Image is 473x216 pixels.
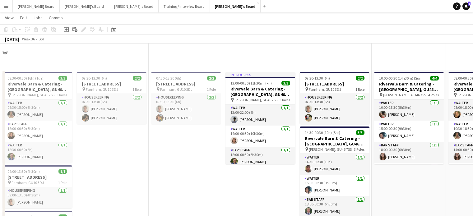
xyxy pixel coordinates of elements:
[58,76,67,80] span: 3/3
[230,81,272,85] span: 13:00-00:30 (11h30m) (Fri)
[5,36,19,42] div: [DATE]
[49,15,63,21] span: Comms
[58,169,67,174] span: 1/1
[225,104,295,126] app-card-role: Waiter1/113:00-22:00 (9h)[PERSON_NAME]
[77,81,146,87] h3: [STREET_ADDRESS]
[2,142,72,163] app-card-role: Waiter1/118:30-00:30 (6h)[PERSON_NAME]
[309,87,341,92] span: Farnham, GU10 3DJ
[210,0,261,12] button: [PERSON_NAME]'s Board
[159,0,210,12] button: Training / Interview Board
[7,76,44,80] span: 08:30-00:30 (16h) (Tue)
[225,147,295,168] app-card-role: BAR STAFF1/118:00-00:30 (6h30m)[PERSON_NAME]
[468,2,471,6] span: 1
[132,87,141,92] span: 1 Role
[2,174,72,180] h3: [STREET_ADDRESS]
[57,93,67,97] span: 3 Roles
[2,72,72,163] app-job-card: 08:30-00:30 (16h) (Tue)3/3Rivervale Barn & Catering - [GEOGRAPHIC_DATA], GU46 7SS [PERSON_NAME], ...
[2,14,16,22] a: View
[60,0,109,12] button: [PERSON_NAME]'s Board
[379,76,423,80] span: 10:00-00:30 (14h30m) (Sun)
[383,93,426,97] span: [PERSON_NAME], GU46 7SS
[207,76,216,80] span: 2/2
[374,142,444,163] app-card-role: BAR STAFF1/118:00-00:30 (6h30m)[PERSON_NAME]
[5,15,14,21] span: View
[354,147,364,152] span: 3 Roles
[225,126,295,147] app-card-role: Waiter1/114:00-00:30 (10h30m)[PERSON_NAME]
[12,93,54,97] span: [PERSON_NAME], GU46 7SS
[234,98,277,102] span: [PERSON_NAME], GU46 7SS
[2,187,72,208] app-card-role: Housekeeping1/109:00-13:30 (4h30m)[PERSON_NAME]
[300,154,369,175] app-card-role: Waiter1/114:30-00:30 (10h)[PERSON_NAME]
[225,72,295,77] div: In progress
[281,81,290,85] span: 3/3
[77,94,146,124] app-card-role: Housekeeping2/207:30-13:30 (6h)[PERSON_NAME][PERSON_NAME]
[151,72,221,124] app-job-card: 07:30-13:30 (6h)2/2[STREET_ADDRESS] Farnham, GU10 3DJ1 RoleHousekeeping2/207:30-13:30 (6h)[PERSON...
[355,87,364,92] span: 1 Role
[31,14,45,22] a: Jobs
[300,175,369,196] app-card-role: Waiter1/116:00-00:30 (8h30m)[PERSON_NAME]
[305,76,330,80] span: 07:30-13:30 (6h)
[309,147,352,152] span: [PERSON_NAME], GU46 7SS
[46,14,65,22] a: Comms
[12,180,44,185] span: Farnham, GU10 3DJ
[21,37,36,41] span: Week 36
[374,163,444,184] app-card-role: Waiter1/1
[13,0,60,12] button: [PERSON_NAME] Board
[86,87,118,92] span: Farnham, GU10 3DJ
[151,81,221,87] h3: [STREET_ADDRESS]
[225,72,295,164] app-job-card: In progress13:00-00:30 (11h30m) (Fri)3/3Rivervale Barn & Catering - [GEOGRAPHIC_DATA], GU46 7SS [...
[300,72,369,124] app-job-card: 07:30-13:30 (6h)2/2[STREET_ADDRESS] Farnham, GU10 3DJ1 RoleHousekeeping2/207:30-13:30 (6h)[PERSON...
[356,130,364,135] span: 3/3
[133,76,141,80] span: 2/2
[428,93,439,97] span: 4 Roles
[430,76,439,80] span: 4/4
[305,130,340,135] span: 14:30-00:30 (10h) (Sat)
[2,81,72,92] h3: Rivervale Barn & Catering - [GEOGRAPHIC_DATA], GU46 7SS
[33,15,43,21] span: Jobs
[109,0,159,12] button: [PERSON_NAME]'s Board
[225,86,295,97] h3: Rivervale Barn & Catering - [GEOGRAPHIC_DATA], GU46 7SS
[300,94,369,124] app-card-role: Housekeeping2/207:30-13:30 (6h)[PERSON_NAME][PERSON_NAME]
[280,98,290,102] span: 3 Roles
[300,136,369,147] h3: Rivervale Barn & Catering - [GEOGRAPHIC_DATA], GU46 7SS
[156,76,181,80] span: 07:30-13:30 (6h)
[160,87,192,92] span: Farnham, GU10 3DJ
[2,121,72,142] app-card-role: BAR STAFF1/118:00-00:30 (6h30m)[PERSON_NAME]
[17,14,30,22] a: Edit
[374,99,444,121] app-card-role: Waiter1/110:00-18:30 (8h30m)[PERSON_NAME]
[374,121,444,142] app-card-role: Waiter1/115:00-00:30 (9h30m)[PERSON_NAME]
[151,94,221,124] app-card-role: Housekeeping2/207:30-13:30 (6h)[PERSON_NAME][PERSON_NAME]
[207,87,216,92] span: 1 Role
[300,81,369,87] h3: [STREET_ADDRESS]
[356,76,364,80] span: 2/2
[58,180,67,185] span: 1 Role
[20,15,27,21] span: Edit
[7,169,40,174] span: 09:00-13:30 (4h30m)
[2,165,72,208] app-job-card: 09:00-13:30 (4h30m)1/1[STREET_ADDRESS] Farnham, GU10 3DJ1 RoleHousekeeping1/109:00-13:30 (4h30m)[...
[39,37,45,41] div: BST
[374,81,444,92] h3: Rivervale Barn & Catering - [GEOGRAPHIC_DATA], GU46 7SS
[374,72,444,164] app-job-card: 10:00-00:30 (14h30m) (Sun)4/4Rivervale Barn & Catering - [GEOGRAPHIC_DATA], GU46 7SS [PERSON_NAME...
[82,76,107,80] span: 07:30-13:30 (6h)
[462,2,470,10] a: 1
[2,99,72,121] app-card-role: Waiter1/108:30-15:00 (6h30m)[PERSON_NAME]
[77,72,146,124] app-job-card: 07:30-13:30 (6h)2/2[STREET_ADDRESS] Farnham, GU10 3DJ1 RoleHousekeeping2/207:30-13:30 (6h)[PERSON...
